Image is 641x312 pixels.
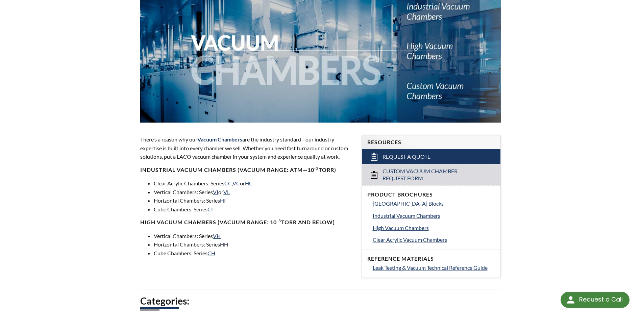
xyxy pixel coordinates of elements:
[373,236,447,243] span: Clear Acrylic Vacuum Chambers
[367,191,495,198] h4: Product Brochures
[140,166,353,174] h4: Industrial Vacuum Chambers (vacuum range: atm—10 Torr)
[154,179,353,188] li: Clear Acrylic Chambers: Series , or
[565,294,576,305] img: round button
[314,166,319,171] sup: -3
[383,153,430,160] span: Request a Quote
[362,149,500,164] a: Request a Quote
[373,200,444,207] span: [GEOGRAPHIC_DATA] Blocks
[224,180,232,186] a: CC
[367,139,495,146] h4: Resources
[232,180,240,186] a: VC
[207,206,213,212] a: CI
[154,249,353,258] li: Cube Chambers: Series
[220,241,228,248] a: HH
[140,135,353,161] p: There’s a reason why our are the industry standard—our industry expertise is built into every cha...
[220,197,226,204] a: HI
[561,292,630,308] div: Request a Call
[373,224,495,232] a: High Vacuum Chambers
[383,168,480,182] span: Custom Vacuum Chamber Request Form
[373,235,495,244] a: Clear Acrylic Vacuum Chambers
[373,199,495,208] a: [GEOGRAPHIC_DATA] Blocks
[207,250,215,256] a: CH
[373,263,495,272] a: Leak Testing & Vacuum Technical Reference Guide
[213,233,221,239] a: VH
[140,219,353,226] h4: High Vacuum Chambers (Vacuum range: 10 Torr and below)
[373,212,440,219] span: Industrial Vacuum Chambers
[245,180,253,186] a: HC
[154,232,353,240] li: Vertical Chambers: Series
[213,189,218,195] a: VI
[154,240,353,249] li: Horizontal Chambers: Series
[154,196,353,205] li: Horizontal Chambers: Series
[140,295,500,307] h2: Categories:
[197,136,242,142] span: Vacuum Chambers
[154,205,353,214] li: Cube Chambers: Series
[362,164,500,185] a: Custom Vacuum Chamber Request Form
[223,189,230,195] a: VL
[373,225,429,231] span: High Vacuum Chambers
[367,255,495,262] h4: Reference Materials
[373,264,488,271] span: Leak Testing & Vacuum Technical Reference Guide
[277,218,281,223] sup: -3
[154,188,353,197] li: Vertical Chambers: Series or
[579,292,623,307] div: Request a Call
[373,211,495,220] a: Industrial Vacuum Chambers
